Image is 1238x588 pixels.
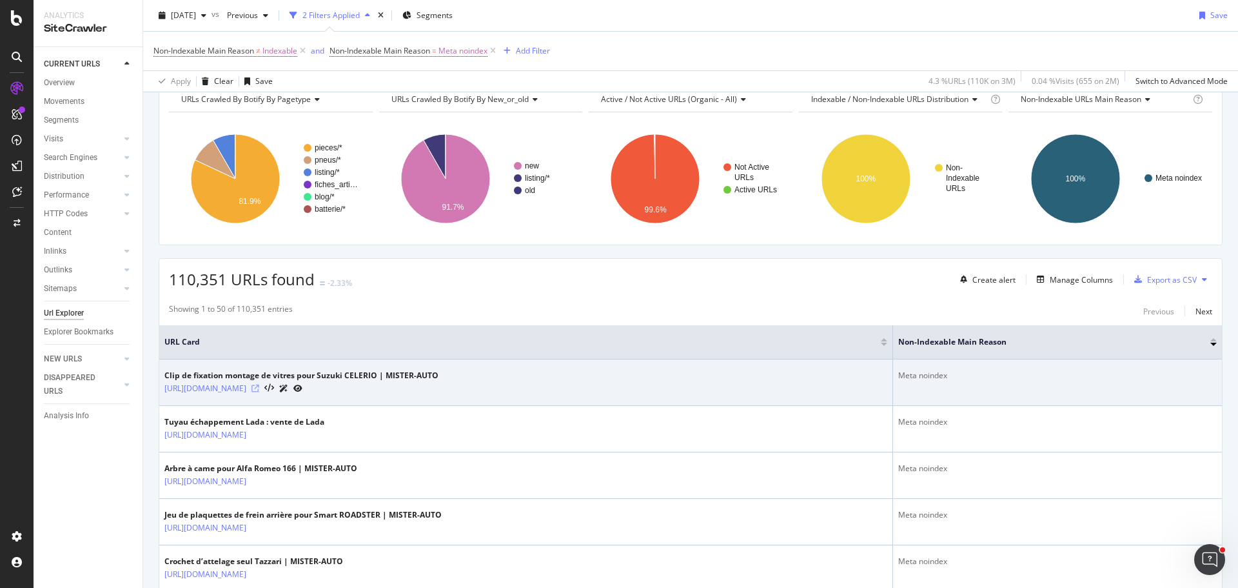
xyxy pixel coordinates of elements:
div: Tuyau échappement Lada : vente de Lada [164,416,324,428]
text: URLs [946,184,965,193]
a: Overview [44,76,133,90]
div: Add Filter [516,45,550,56]
div: Outlinks [44,263,72,277]
button: 2 Filters Applied [284,5,375,26]
text: batterie/* [315,205,346,214]
div: A chart. [169,123,371,235]
button: Previous [1143,303,1174,319]
div: SiteCrawler [44,21,132,36]
button: Apply [153,71,191,92]
svg: A chart. [1008,123,1212,235]
h4: Active / Not Active URLs [598,89,781,110]
a: Visit Online Page [251,385,259,392]
h4: URLs Crawled By Botify By new_or_old [389,89,571,110]
button: Switch to Advanced Mode [1130,71,1228,92]
button: Next [1195,303,1212,319]
a: HTTP Codes [44,207,121,221]
text: Indexable [946,174,979,183]
a: NEW URLS [44,352,121,366]
text: pneus/* [315,156,341,165]
div: 0.04 % Visits ( 655 on 2M ) [1032,76,1119,86]
div: 4.3 % URLs ( 110K on 3M ) [928,76,1016,86]
div: Next [1195,306,1212,317]
h4: Non-Indexable URLs Main Reason [1018,89,1190,110]
a: Explorer Bookmarks [44,325,133,339]
div: Search Engines [44,151,97,165]
a: DISAPPEARED URLS [44,371,121,398]
button: View HTML Source [264,384,274,393]
div: Content [44,226,72,239]
button: and [311,45,324,57]
div: Visits [44,132,63,146]
div: Jeu de plaquettes de frein arrière pour Smart ROADSTER | MISTER-AUTO [164,509,442,521]
text: Not Active [734,163,769,172]
a: [URL][DOMAIN_NAME] [164,475,246,488]
text: pieces/* [315,143,342,152]
div: A chart. [799,123,1003,235]
a: [URL][DOMAIN_NAME] [164,568,246,581]
button: Previous [222,5,273,26]
div: Sitemaps [44,282,77,296]
button: Clear [197,71,233,92]
div: CURRENT URLS [44,57,100,71]
span: Active / Not Active URLs (organic - all) [601,94,737,105]
div: Meta noindex [898,556,1217,567]
div: Apply [171,76,191,86]
span: 110,351 URLs found [169,269,315,290]
span: = [432,45,437,56]
span: URL Card [164,336,878,348]
div: Meta noindex [898,370,1217,381]
div: Url Explorer [44,307,84,320]
div: Overview [44,76,75,90]
div: 2 Filters Applied [302,10,360,21]
div: and [311,45,324,56]
text: blog/* [315,192,335,201]
a: [URL][DOMAIN_NAME] [164,382,246,395]
div: Meta noindex [898,509,1217,521]
div: Create alert [972,274,1016,285]
div: Save [1210,10,1228,21]
a: [URL][DOMAIN_NAME] [164,522,246,534]
a: AI Url Details [279,381,288,395]
span: ≠ [256,45,260,56]
a: Movements [44,95,133,108]
text: 100% [856,174,876,183]
div: Segments [44,114,79,127]
div: Distribution [44,170,84,183]
text: Active URLs [734,185,777,194]
a: Search Engines [44,151,121,165]
div: Movements [44,95,84,108]
div: Arbre à came pour Alfa Romeo 166 | MISTER-AUTO [164,463,357,474]
a: Segments [44,114,133,127]
div: Analysis Info [44,409,89,423]
span: vs [211,8,222,19]
a: CURRENT URLS [44,57,121,71]
a: Url Explorer [44,307,133,320]
div: Manage Columns [1050,274,1113,285]
a: [URL][DOMAIN_NAME] [164,429,246,441]
div: times [375,9,386,22]
text: 91.7% [442,203,464,212]
svg: A chart. [589,123,791,235]
svg: A chart. [379,123,581,235]
button: Save [1194,5,1228,26]
div: Export as CSV [1147,274,1197,285]
span: URLs Crawled By Botify By pagetype [181,94,311,105]
div: -2.33% [328,278,352,289]
a: Outlinks [44,263,121,277]
text: 81.9% [239,197,260,206]
h4: URLs Crawled By Botify By pagetype [179,89,361,110]
text: Non- [946,163,963,172]
div: Previous [1143,306,1174,317]
span: Non-Indexable Main Reason [153,45,254,56]
a: Inlinks [44,245,121,258]
div: Clear [214,76,233,86]
span: Indexable / Non-Indexable URLs distribution [811,94,968,105]
a: Performance [44,188,121,202]
div: DISAPPEARED URLS [44,371,109,398]
button: Manage Columns [1032,272,1113,287]
button: Add Filter [498,43,550,59]
span: Segments [417,10,453,21]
